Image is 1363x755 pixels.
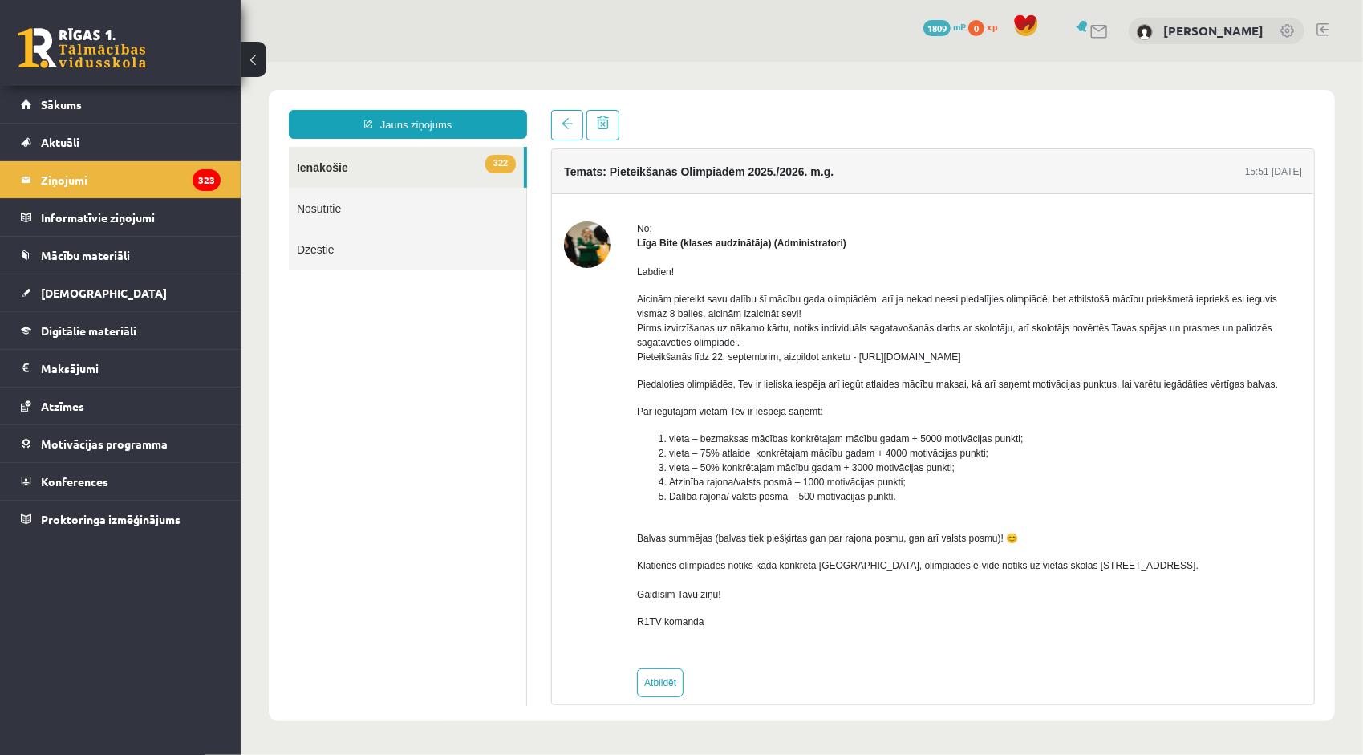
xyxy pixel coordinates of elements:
li: Atzinība rajona/valsts posmā – 1000 motivācijas punkti; [428,413,1061,428]
p: Balvas summējas (balvas tiek piešķirtas gan par rajona posmu, gan arī valsts posmu)! 😊 [396,469,1061,484]
span: Digitālie materiāli [41,323,136,338]
p: Labdien! [396,203,1061,217]
p: R1TV komanda [396,553,1061,567]
a: Ziņojumi323 [21,161,221,198]
a: 322Ienākošie [48,85,283,126]
span: mP [953,20,966,33]
a: Jauns ziņojums [48,48,286,77]
a: Rīgas 1. Tālmācības vidusskola [18,28,146,68]
span: Mācību materiāli [41,248,130,262]
img: Feliks Vladimirovs [1137,24,1153,40]
div: No: [396,160,1061,174]
span: Proktoringa izmēģinājums [41,512,181,526]
h4: Temats: Pieteikšanās Olimpiādēm 2025./2026. m.g. [323,104,593,116]
a: Konferences [21,463,221,500]
span: 1809 [923,20,951,36]
a: Maksājumi [21,350,221,387]
span: xp [987,20,997,33]
span: Atzīmes [41,399,84,413]
p: Klātienes olimpiādes notiks kādā konkrētā [GEOGRAPHIC_DATA], olimpiādes e-vidē notiks uz vietas s... [396,497,1061,540]
li: Dalība rajona/ valsts posmā – 500 motivācijas punkti. [428,428,1061,442]
span: Motivācijas programma [41,436,168,451]
i: 323 [193,169,221,191]
a: Proktoringa izmēģinājums [21,501,221,538]
a: Mācību materiāli [21,237,221,274]
span: 0 [968,20,984,36]
p: Piedaloties olimpiādēs, Tev ir lieliska iespēja arī iegūt atlaides mācību maksai, kā arī saņemt m... [396,315,1061,330]
a: Aktuāli [21,124,221,160]
img: Līga Bite (klases audzinātāja) [323,160,370,206]
a: Atbildēt [396,607,443,635]
p: Aicinām pieteikt savu dalību šī mācību gada olimpiādēm, arī ja nekad neesi piedalījies olimpiādē,... [396,230,1061,302]
legend: Maksājumi [41,350,221,387]
li: vieta – bezmaksas mācības konkrētajam mācību gadam + 5000 motivācijas punkti; [428,370,1061,384]
a: Motivācijas programma [21,425,221,462]
a: 1809 mP [923,20,966,33]
a: Dzēstie [48,167,286,208]
a: Sākums [21,86,221,123]
p: Par iegūtajām vietām Tev ir iespēja saņemt: [396,343,1061,357]
strong: Līga Bite (klases audzinātāja) (Administratori) [396,176,606,187]
a: [PERSON_NAME] [1163,22,1264,39]
li: vieta – 75% atlaide konkrētajam mācību gadam + 4000 motivācijas punkti; [428,384,1061,399]
a: Digitālie materiāli [21,312,221,349]
li: vieta – 50% konkrētajam mācību gadam + 3000 motivācijas punkti; [428,399,1061,413]
span: Sākums [41,97,82,112]
span: Konferences [41,474,108,489]
span: 322 [245,93,275,112]
a: Atzīmes [21,388,221,424]
legend: Informatīvie ziņojumi [41,199,221,236]
a: Nosūtītie [48,126,286,167]
a: [DEMOGRAPHIC_DATA] [21,274,221,311]
legend: Ziņojumi [41,161,221,198]
span: [DEMOGRAPHIC_DATA] [41,286,167,300]
div: 15:51 [DATE] [1004,103,1061,117]
span: Aktuāli [41,135,79,149]
a: Informatīvie ziņojumi [21,199,221,236]
a: 0 xp [968,20,1005,33]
